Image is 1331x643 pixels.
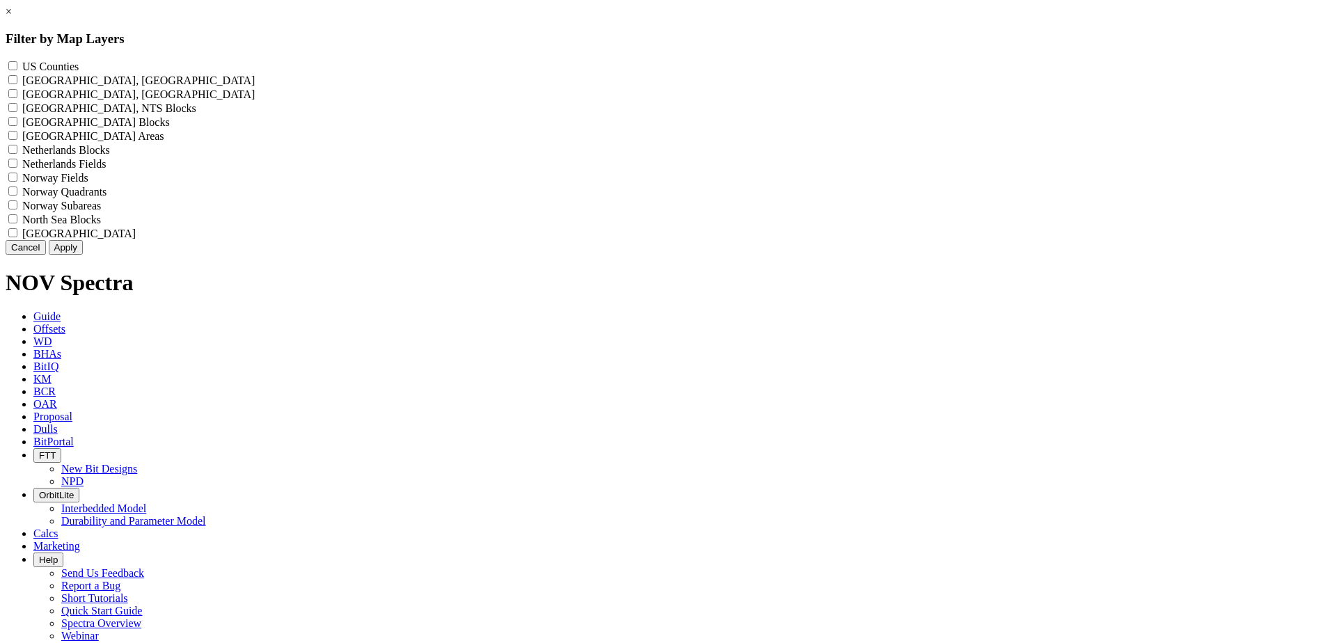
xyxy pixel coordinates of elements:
span: BitPortal [33,436,74,447]
span: BHAs [33,348,61,360]
span: KM [33,373,52,385]
label: North Sea Blocks [22,214,101,225]
span: Calcs [33,527,58,539]
a: × [6,6,12,17]
label: Norway Quadrants [22,186,107,198]
a: Interbedded Model [61,502,146,514]
a: Short Tutorials [61,592,128,604]
label: [GEOGRAPHIC_DATA] Blocks [22,116,170,128]
a: Spectra Overview [61,617,141,629]
label: Norway Subareas [22,200,101,212]
h1: NOV Spectra [6,270,1325,296]
a: NPD [61,475,84,487]
span: WD [33,335,52,347]
span: OrbitLite [39,490,74,500]
a: Webinar [61,630,99,642]
label: [GEOGRAPHIC_DATA] Areas [22,130,164,142]
label: Netherlands Fields [22,158,106,170]
span: FTT [39,450,56,461]
span: Marketing [33,540,80,552]
span: OAR [33,398,57,410]
a: Durability and Parameter Model [61,515,206,527]
a: Send Us Feedback [61,567,144,579]
label: [GEOGRAPHIC_DATA] [22,228,136,239]
a: Quick Start Guide [61,605,142,617]
span: BCR [33,386,56,397]
button: Cancel [6,240,46,255]
span: Offsets [33,323,65,335]
label: [GEOGRAPHIC_DATA], NTS Blocks [22,102,196,114]
label: US Counties [22,61,79,72]
h3: Filter by Map Layers [6,31,1325,47]
span: BitIQ [33,360,58,372]
a: Report a Bug [61,580,120,592]
span: Help [39,555,58,565]
label: Netherlands Blocks [22,144,110,156]
span: Guide [33,310,61,322]
span: Dulls [33,423,58,435]
button: Apply [49,240,83,255]
label: Norway Fields [22,172,88,184]
span: Proposal [33,411,72,422]
a: New Bit Designs [61,463,137,475]
label: [GEOGRAPHIC_DATA], [GEOGRAPHIC_DATA] [22,88,255,100]
label: [GEOGRAPHIC_DATA], [GEOGRAPHIC_DATA] [22,74,255,86]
